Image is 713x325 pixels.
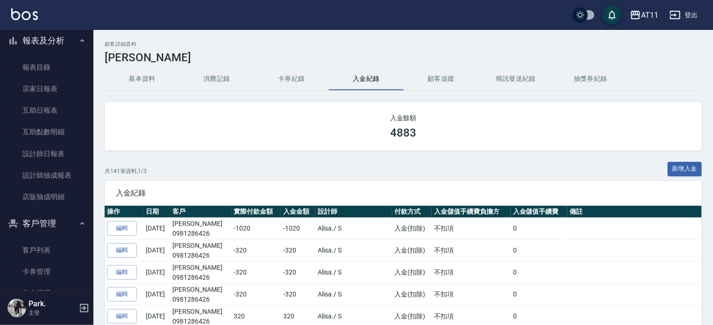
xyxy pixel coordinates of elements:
img: Person [7,299,26,318]
th: 設計師 [315,206,392,218]
td: [PERSON_NAME] [171,283,232,305]
button: save [603,6,621,24]
div: AT11 [641,9,658,21]
a: 編輯 [107,221,137,236]
td: Alisa. / S [315,239,392,261]
td: [PERSON_NAME] [171,261,232,283]
img: Logo [11,8,38,20]
td: 不扣項 [432,261,510,283]
td: [DATE] [143,217,170,239]
td: 0 [511,217,567,239]
a: 編輯 [107,265,137,280]
button: 新增入金 [668,162,702,176]
button: 抽獎券紀錄 [553,68,628,90]
th: 入金儲值手續費負擔方 [432,206,510,218]
td: -320 [281,261,315,283]
td: -1020 [232,217,281,239]
p: 0981286426 [173,273,229,282]
a: 編輯 [107,309,137,324]
a: 客戶列表 [4,239,90,261]
td: Alisa. / S [315,283,392,305]
a: 互助日報表 [4,100,90,121]
p: 共 141 筆資料, 1 / 3 [105,167,147,175]
p: 0981286426 [173,251,229,260]
td: [DATE] [143,283,170,305]
td: [PERSON_NAME] [171,217,232,239]
h3: 4883 [390,126,416,139]
button: 入金紀錄 [329,68,404,90]
button: 登出 [666,7,702,24]
h5: Park. [29,299,76,309]
button: 基本資料 [105,68,179,90]
p: 主管 [29,309,76,317]
td: Alisa. / S [315,217,392,239]
td: 不扣項 [432,283,510,305]
button: 消費記錄 [179,68,254,90]
td: 不扣項 [432,217,510,239]
td: -320 [281,239,315,261]
h2: 入金餘額 [116,113,691,123]
button: AT11 [626,6,662,25]
td: [PERSON_NAME] [171,239,232,261]
td: -320 [232,261,281,283]
td: 入金(扣除) [392,217,432,239]
button: 客戶管理 [4,211,90,236]
a: 編輯 [107,287,137,302]
a: 報表目錄 [4,57,90,78]
td: 入金(扣除) [392,261,432,283]
td: -1020 [281,217,315,239]
button: 顧客追蹤 [404,68,478,90]
td: [DATE] [143,239,170,261]
td: 入金(扣除) [392,283,432,305]
th: 入金金額 [281,206,315,218]
p: 0981286426 [173,295,229,304]
td: Alisa. / S [315,261,392,283]
a: 店販抽成明細 [4,186,90,208]
p: 0981286426 [173,229,229,238]
th: 實際付款金額 [232,206,281,218]
h3: [PERSON_NAME] [105,51,702,64]
td: 入金(扣除) [392,239,432,261]
th: 操作 [105,206,143,218]
td: -320 [232,283,281,305]
td: 不扣項 [432,239,510,261]
a: 入金管理 [4,282,90,304]
button: 簡訊發送紀錄 [478,68,553,90]
td: 0 [511,283,567,305]
th: 入金儲值手續費 [511,206,567,218]
a: 店家日報表 [4,78,90,100]
a: 設計師日報表 [4,143,90,165]
button: 卡券紀錄 [254,68,329,90]
a: 設計師抽成報表 [4,165,90,186]
a: 編輯 [107,243,137,258]
th: 付款方式 [392,206,432,218]
span: 入金紀錄 [116,188,691,198]
td: 0 [511,239,567,261]
td: -320 [281,283,315,305]
td: [DATE] [143,261,170,283]
a: 卡券管理 [4,261,90,282]
td: -320 [232,239,281,261]
h2: 顧客詳細資料 [105,41,702,47]
th: 客戶 [171,206,232,218]
td: 0 [511,261,567,283]
th: 備註 [567,206,702,218]
a: 互助點數明細 [4,121,90,143]
button: 報表及分析 [4,29,90,53]
th: 日期 [143,206,170,218]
